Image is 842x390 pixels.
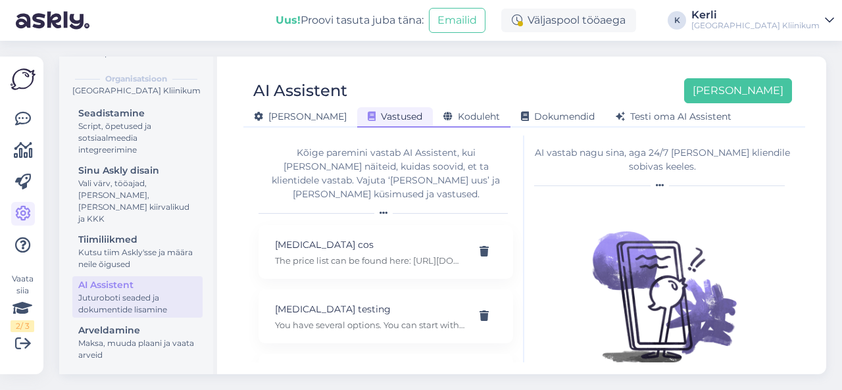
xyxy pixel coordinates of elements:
div: Vaata siia [11,273,34,332]
div: [GEOGRAPHIC_DATA] Kliinikum [70,85,203,97]
a: TiimiliikmedKutsu tiim Askly'sse ja määra neile õigused [72,231,203,272]
div: AI vastab nagu sina, aga 24/7 [PERSON_NAME] kliendile sobivas keeles. [534,146,790,174]
p: The price list can be found here: [URL][DOMAIN_NAME] The exact cost will be determined during the... [275,255,465,266]
span: [PERSON_NAME] [254,110,347,122]
div: 2 / 3 [11,320,34,332]
p: You have several options. You can start with your family doctor, who can request an e-consultatio... [275,319,465,331]
div: [GEOGRAPHIC_DATA] Kliinikum [691,20,820,31]
span: Koduleht [443,110,500,122]
div: Sinu Askly disain [78,164,197,178]
div: Script, õpetused ja sotsiaalmeedia integreerimine [78,120,197,156]
div: Vali värv, tööajad, [PERSON_NAME], [PERSON_NAME] kiirvalikud ja KKK [78,178,197,225]
div: Kõige paremini vastab AI Assistent, kui [PERSON_NAME] näiteid, kuidas soovid, et ta klientidele v... [259,146,513,201]
p: [MEDICAL_DATA] cos [275,237,465,252]
div: Kerli [691,10,820,20]
div: Väljaspool tööaega [501,9,636,32]
div: Proovi tasuta juba täna: [276,12,424,28]
button: Emailid [429,8,485,33]
div: Kutsu tiim Askly'sse ja määra neile õigused [78,247,197,270]
button: [PERSON_NAME] [684,78,792,103]
b: Organisatsioon [105,73,167,85]
a: ArveldamineMaksa, muuda plaani ja vaata arveid [72,322,203,363]
a: Sinu Askly disainVali värv, tööajad, [PERSON_NAME], [PERSON_NAME] kiirvalikud ja KKK [72,162,203,227]
b: Uus! [276,14,301,26]
a: Kerli[GEOGRAPHIC_DATA] Kliinikum [691,10,834,31]
div: Maksa, muuda plaani ja vaata arveid [78,337,197,361]
div: Arveldamine [78,324,197,337]
a: AI AssistentJuturoboti seaded ja dokumentide lisamine [72,276,203,318]
p: [MEDICAL_DATA] testing [275,302,465,316]
div: Juturoboti seaded ja dokumentide lisamine [78,292,197,316]
span: Vastused [368,110,422,122]
div: Tiimiliikmed [78,233,197,247]
span: Dokumendid [521,110,595,122]
div: Seadistamine [78,107,197,120]
div: [MEDICAL_DATA] testingYou have several options. You can start with your family doctor, who can re... [259,289,513,343]
div: [MEDICAL_DATA] cosThe price list can be found here: [URL][DOMAIN_NAME] The exact cost will be det... [259,225,513,279]
div: K [668,11,686,30]
div: AI Assistent [253,78,347,103]
a: SeadistamineScript, õpetused ja sotsiaalmeedia integreerimine [72,105,203,158]
img: Askly Logo [11,67,36,91]
img: No qna [577,197,748,368]
span: Testi oma AI Assistent [616,110,731,122]
div: AI Assistent [78,278,197,292]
